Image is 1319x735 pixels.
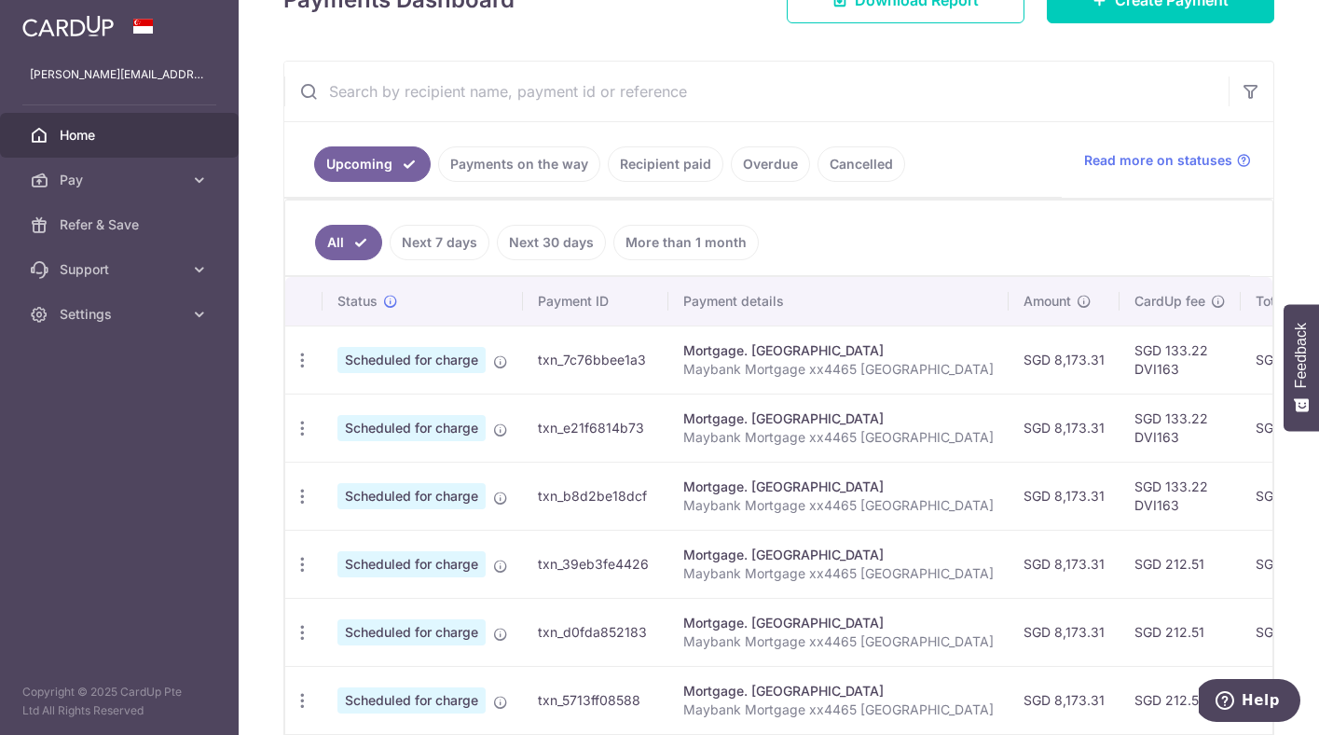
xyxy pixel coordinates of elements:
[337,619,486,645] span: Scheduled for charge
[668,277,1009,326] th: Payment details
[1293,323,1310,388] span: Feedback
[1284,304,1319,431] button: Feedback - Show survey
[337,687,486,714] span: Scheduled for charge
[337,483,486,509] span: Scheduled for charge
[1120,530,1241,598] td: SGD 212.51
[22,15,114,37] img: CardUp
[683,478,994,496] div: Mortgage. [GEOGRAPHIC_DATA]
[683,546,994,564] div: Mortgage. [GEOGRAPHIC_DATA]
[683,341,994,360] div: Mortgage. [GEOGRAPHIC_DATA]
[60,171,183,189] span: Pay
[1120,666,1241,734] td: SGD 212.51
[1120,394,1241,462] td: SGD 133.22 DVI163
[523,666,668,734] td: txn_5713ff08588
[1009,666,1120,734] td: SGD 8,173.31
[1009,326,1120,394] td: SGD 8,173.31
[683,632,994,651] p: Maybank Mortgage xx4465 [GEOGRAPHIC_DATA]
[60,126,183,145] span: Home
[613,225,759,260] a: More than 1 month
[337,551,486,577] span: Scheduled for charge
[337,415,486,441] span: Scheduled for charge
[60,305,183,324] span: Settings
[60,260,183,279] span: Support
[337,347,486,373] span: Scheduled for charge
[314,146,431,182] a: Upcoming
[683,682,994,700] div: Mortgage. [GEOGRAPHIC_DATA]
[683,428,994,447] p: Maybank Mortgage xx4465 [GEOGRAPHIC_DATA]
[523,530,668,598] td: txn_39eb3fe4426
[523,598,668,666] td: txn_d0fda852183
[497,225,606,260] a: Next 30 days
[1009,462,1120,530] td: SGD 8,173.31
[608,146,723,182] a: Recipient paid
[1256,292,1317,311] span: Total amt.
[683,496,994,515] p: Maybank Mortgage xx4465 [GEOGRAPHIC_DATA]
[30,65,209,84] p: [PERSON_NAME][EMAIL_ADDRESS][PERSON_NAME][DOMAIN_NAME]
[337,292,378,311] span: Status
[1120,462,1241,530] td: SGD 133.22 DVI163
[1120,326,1241,394] td: SGD 133.22 DVI163
[284,62,1229,121] input: Search by recipient name, payment id or reference
[1009,530,1120,598] td: SGD 8,173.31
[818,146,905,182] a: Cancelled
[523,462,668,530] td: txn_b8d2be18dcf
[523,277,668,326] th: Payment ID
[1024,292,1071,311] span: Amount
[523,394,668,462] td: txn_e21f6814b73
[438,146,600,182] a: Payments on the way
[390,225,489,260] a: Next 7 days
[683,360,994,379] p: Maybank Mortgage xx4465 [GEOGRAPHIC_DATA]
[1199,679,1300,726] iframe: Opens a widget where you can find more information
[1084,151,1232,170] span: Read more on statuses
[1009,394,1120,462] td: SGD 8,173.31
[683,564,994,583] p: Maybank Mortgage xx4465 [GEOGRAPHIC_DATA]
[1009,598,1120,666] td: SGD 8,173.31
[683,700,994,719] p: Maybank Mortgage xx4465 [GEOGRAPHIC_DATA]
[1134,292,1205,311] span: CardUp fee
[1084,151,1251,170] a: Read more on statuses
[731,146,810,182] a: Overdue
[683,614,994,632] div: Mortgage. [GEOGRAPHIC_DATA]
[60,215,183,234] span: Refer & Save
[1120,598,1241,666] td: SGD 212.51
[523,326,668,394] td: txn_7c76bbee1a3
[683,409,994,428] div: Mortgage. [GEOGRAPHIC_DATA]
[315,225,382,260] a: All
